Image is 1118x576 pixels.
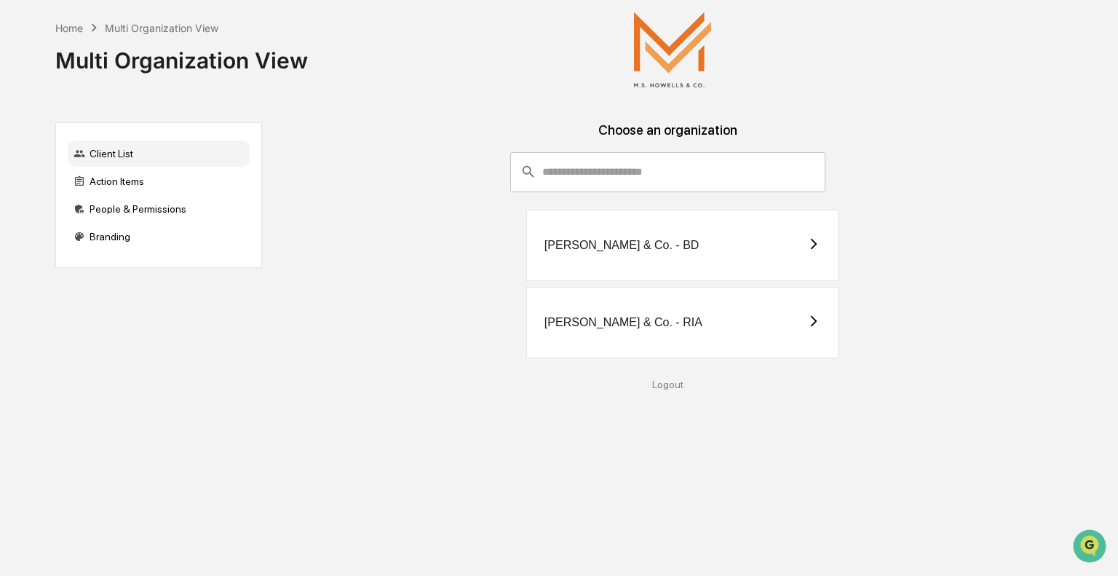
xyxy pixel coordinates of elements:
div: 🖐️ [15,185,26,197]
img: 1746055101610-c473b297-6a78-478c-a979-82029cc54cd1 [15,111,41,138]
div: [PERSON_NAME] & Co. - RIA [544,316,702,329]
a: 🔎Data Lookup [9,205,98,232]
button: Start new chat [247,116,265,133]
div: Multi Organization View [55,36,308,74]
a: 🗄️Attestations [100,178,186,204]
span: Pylon [145,247,176,258]
div: [PERSON_NAME] & Co. - BD [544,239,699,252]
div: Client List [68,141,250,167]
div: We're available if you need us! [49,126,184,138]
div: 🔎 [15,213,26,224]
iframe: Open customer support [1071,528,1111,567]
input: Clear [38,66,240,82]
div: Start new chat [49,111,239,126]
div: 🗄️ [106,185,117,197]
div: consultant-dashboard__filter-organizations-search-bar [510,152,825,192]
div: Multi Organization View [105,22,218,34]
p: How can we help? [15,31,265,54]
span: Data Lookup [29,211,92,226]
div: People & Permissions [68,196,250,222]
div: Home [55,22,83,34]
img: M.S. Howells & Co. [600,12,745,87]
a: 🖐️Preclearance [9,178,100,204]
div: Action Items [68,168,250,194]
div: Choose an organization [274,122,1061,152]
span: Preclearance [29,184,94,198]
div: Logout [274,379,1061,390]
div: Branding [68,224,250,250]
span: Attestations [120,184,181,198]
a: Powered byPylon [103,246,176,258]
